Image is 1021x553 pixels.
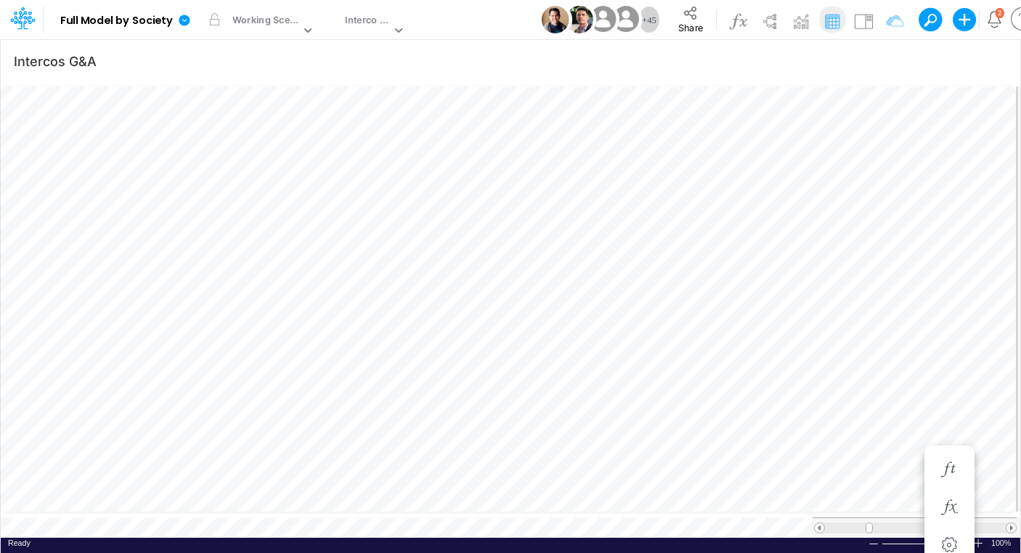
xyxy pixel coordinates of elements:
[678,22,703,33] span: Share
[566,6,593,33] img: User Image Icon
[998,9,1001,16] div: 2 unread items
[986,11,1003,28] a: Notifications
[642,15,656,25] span: + 45
[972,538,984,549] div: Zoom In
[609,3,642,36] img: User Image Icon
[60,15,173,28] b: Full Model by Society
[882,538,972,549] div: Zoom
[991,538,1013,549] span: 100%
[542,6,569,33] img: User Image Icon
[345,13,391,30] div: Interco G&A
[587,3,619,36] img: User Image Icon
[8,538,30,549] div: In Ready mode
[868,538,879,549] div: Zoom Out
[991,538,1013,549] div: Zoom level
[8,538,30,547] span: Ready
[13,46,704,76] input: Type a title here
[666,1,715,38] button: Share
[232,13,300,30] div: Working Scenario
